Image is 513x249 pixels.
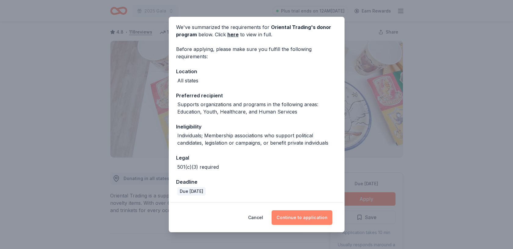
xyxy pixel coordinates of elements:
[176,23,337,38] div: We've summarized the requirements for below. Click to view in full.
[177,101,337,115] div: Supports organizations and programs in the following areas: Education, Youth, Healthcare, and Hum...
[227,31,239,38] a: here
[177,163,219,171] div: 501(c)(3) required
[177,187,206,196] div: Due [DATE]
[176,178,337,186] div: Deadline
[177,132,337,146] div: Individuals; Membership associations who support political candidates, legislation or campaigns, ...
[176,67,337,75] div: Location
[272,210,332,225] button: Continue to application
[248,210,263,225] button: Cancel
[177,77,198,84] div: All states
[176,45,337,60] div: Before applying, please make sure you fulfill the following requirements:
[176,123,337,131] div: Ineligibility
[176,154,337,162] div: Legal
[176,92,337,99] div: Preferred recipient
